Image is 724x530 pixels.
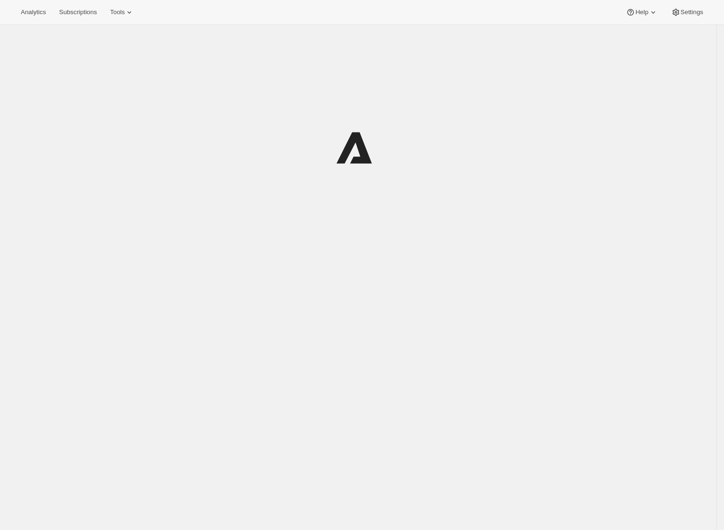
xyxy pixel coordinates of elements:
button: Settings [665,6,709,19]
button: Tools [104,6,140,19]
button: Help [620,6,663,19]
span: Tools [110,8,125,16]
button: Analytics [15,6,51,19]
span: Settings [681,8,703,16]
button: Subscriptions [53,6,102,19]
span: Analytics [21,8,46,16]
span: Subscriptions [59,8,97,16]
span: Help [635,8,648,16]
